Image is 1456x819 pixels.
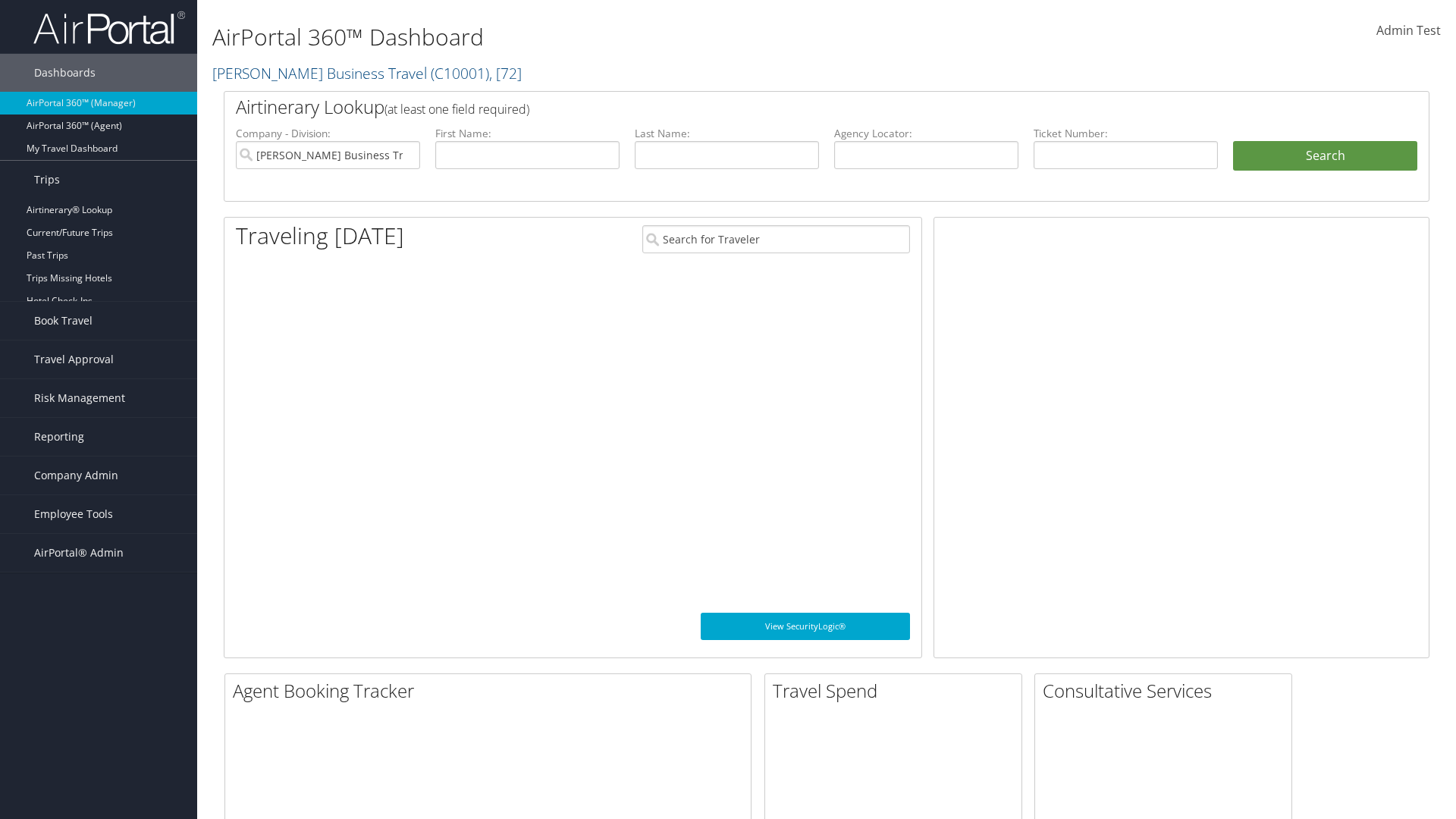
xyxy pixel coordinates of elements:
span: , [ 72 ] [489,63,522,83]
input: Search for Traveler [642,225,910,253]
span: (at least one field required) [384,101,529,118]
label: Company - Division: [236,126,420,141]
h2: Agent Booking Tracker [233,678,751,704]
span: Company Admin [34,457,118,494]
a: View SecurityLogic® [701,613,910,640]
h2: Consultative Services [1043,678,1291,704]
label: First Name: [435,126,620,141]
img: airportal-logo.png [33,10,185,45]
span: Book Travel [34,302,93,340]
span: Reporting [34,418,84,456]
span: ( C10001 ) [431,63,489,83]
span: Risk Management [34,379,125,417]
span: Employee Tools [34,495,113,533]
a: Admin Test [1376,8,1441,55]
h1: Traveling [DATE] [236,220,404,252]
label: Last Name: [635,126,819,141]
label: Agency Locator: [834,126,1018,141]
label: Ticket Number: [1034,126,1218,141]
a: [PERSON_NAME] Business Travel [212,63,522,83]
span: Trips [34,161,60,199]
span: Travel Approval [34,340,114,378]
h2: Travel Spend [773,678,1021,704]
span: AirPortal® Admin [34,534,124,572]
button: Search [1233,141,1417,171]
h1: AirPortal 360™ Dashboard [212,21,1031,53]
h2: Airtinerary Lookup [236,94,1317,120]
span: Admin Test [1376,22,1441,39]
span: Dashboards [34,54,96,92]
